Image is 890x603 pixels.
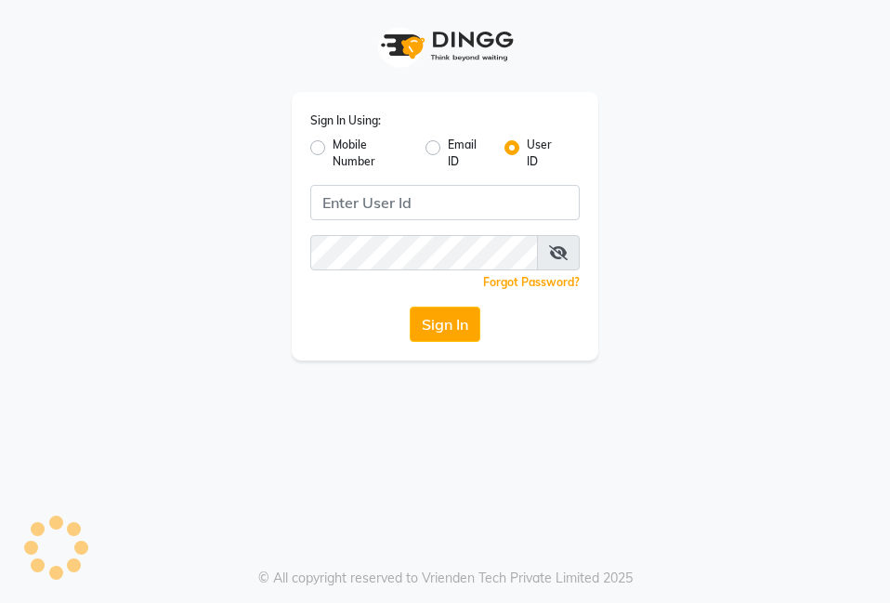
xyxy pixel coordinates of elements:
button: Sign In [410,307,480,342]
input: Username [310,185,580,220]
img: logo1.svg [371,19,519,73]
a: Forgot Password? [483,275,580,289]
label: Email ID [448,137,490,170]
label: Mobile Number [333,137,411,170]
label: User ID [527,137,565,170]
label: Sign In Using: [310,112,381,129]
input: Username [310,235,538,270]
